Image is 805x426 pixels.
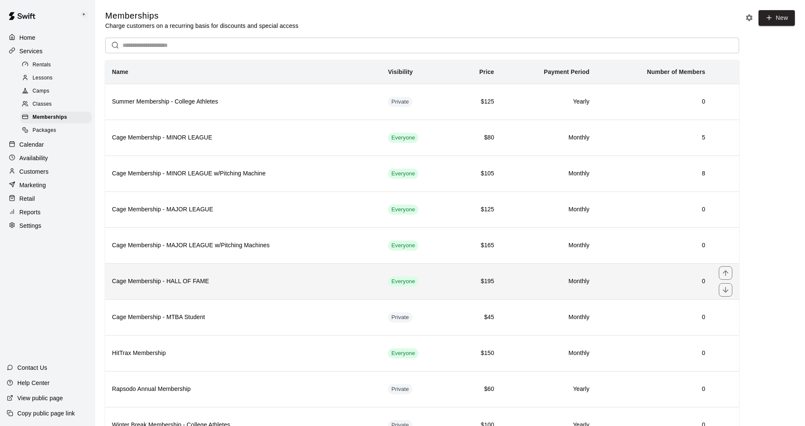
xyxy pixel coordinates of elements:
div: Rentals [20,59,92,71]
h6: 0 [603,277,705,286]
h6: 0 [603,385,705,394]
h6: Rapsodo Annual Membership [112,385,374,394]
p: Settings [19,221,41,230]
div: This membership is hidden from the memberships page [388,312,412,322]
h6: Monthly [508,205,589,214]
div: Reports [7,206,88,218]
a: Customers [7,165,88,178]
div: This membership is hidden from the memberships page [388,384,412,394]
p: Retail [19,194,35,203]
div: This membership is hidden from the memberships page [388,97,412,107]
h6: Monthly [508,277,589,286]
h6: Yearly [508,97,589,106]
h6: Cage Membership - MAJOR LEAGUE [112,205,374,214]
p: View public page [17,394,63,402]
p: Services [19,47,43,55]
h6: $165 [459,241,494,250]
h6: $195 [459,277,494,286]
p: Customers [19,167,49,176]
div: Camps [20,85,92,97]
h6: 0 [603,349,705,358]
h6: 0 [603,97,705,106]
h6: Monthly [508,313,589,322]
h6: 5 [603,133,705,142]
h6: $45 [459,313,494,322]
h6: 8 [603,169,705,178]
span: Everyone [388,350,418,358]
p: Help Center [17,379,49,387]
a: Home [7,31,88,44]
b: Price [479,68,494,75]
a: Classes [20,98,95,111]
h6: Summer Membership - College Athletes [112,97,374,106]
h6: Cage Membership - MINOR LEAGUE w/Pitching Machine [112,169,374,178]
a: Services [7,45,88,57]
span: Rentals [33,61,51,69]
a: Rentals [20,58,95,71]
b: Number of Members [647,68,705,75]
h6: Monthly [508,169,589,178]
div: This membership is visible to all customers [388,348,418,358]
span: Everyone [388,170,418,178]
h6: 0 [603,241,705,250]
h6: Cage Membership - MAJOR LEAGUE w/Pitching Machines [112,241,374,250]
span: Camps [33,87,49,96]
span: Everyone [388,278,418,286]
span: Classes [33,100,52,109]
h6: Cage Membership - HALL OF FAME [112,277,374,286]
h6: $125 [459,205,494,214]
button: move item up [719,266,732,280]
span: Packages [33,126,56,135]
p: Calendar [19,140,44,149]
p: Home [19,33,35,42]
a: Camps [20,85,95,98]
h6: 0 [603,313,705,322]
a: Settings [7,219,88,232]
a: Availability [7,152,88,164]
h6: Monthly [508,349,589,358]
a: Calendar [7,138,88,151]
p: Reports [19,208,41,216]
span: Private [388,385,412,393]
div: Lessons [20,72,92,84]
span: Everyone [388,242,418,250]
div: Packages [20,125,92,137]
h6: Yearly [508,385,589,394]
div: This membership is visible to all customers [388,240,418,251]
a: Memberships [20,111,95,124]
a: New [759,10,795,26]
h6: $150 [459,349,494,358]
h6: Monthly [508,133,589,142]
h6: 0 [603,205,705,214]
span: Private [388,98,412,106]
h6: $125 [459,97,494,106]
button: Memberships settings [743,11,756,24]
a: Marketing [7,179,88,191]
p: Availability [19,154,48,162]
p: Contact Us [17,363,47,372]
h6: Cage Membership - MINOR LEAGUE [112,133,374,142]
p: Marketing [19,181,46,189]
p: Copy public page link [17,409,75,418]
h6: $105 [459,169,494,178]
span: Lessons [33,74,53,82]
span: Memberships [33,113,67,122]
h6: $60 [459,385,494,394]
div: Keith Brooks [77,7,95,24]
h6: Monthly [508,241,589,250]
b: Visibility [388,68,413,75]
span: Everyone [388,206,418,214]
div: Memberships [20,112,92,123]
h5: Memberships [105,10,298,22]
div: This membership is visible to all customers [388,205,418,215]
a: Packages [20,124,95,137]
button: move item down [719,283,732,297]
b: Name [112,68,128,75]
